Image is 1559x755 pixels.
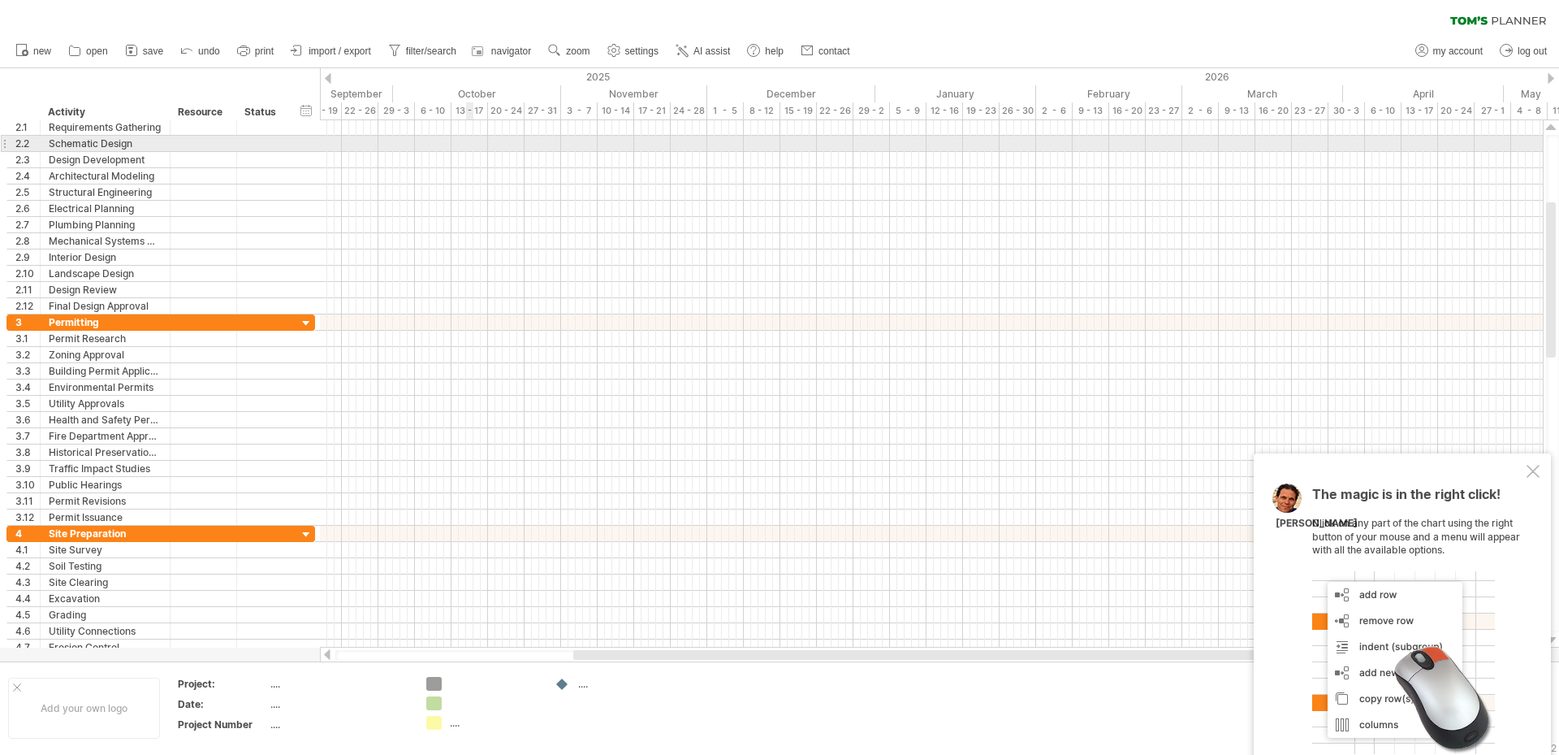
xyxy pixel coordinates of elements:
div: 22 - 26 [342,102,378,119]
div: 20 - 24 [1438,102,1475,119]
div: 2.3 [15,152,40,167]
span: print [255,46,274,57]
div: Interior Design [49,249,162,265]
div: Design Review [49,282,162,297]
span: filter/search [406,46,456,57]
div: Permit Issuance [49,510,162,525]
div: .... [270,718,407,731]
div: [PERSON_NAME] [1276,517,1358,531]
span: import / export [309,46,371,57]
div: 3 - 7 [561,102,598,119]
div: Building Permit Application [49,363,162,379]
div: 2.7 [15,217,40,232]
div: Project: [178,677,267,691]
div: 2.11 [15,282,40,297]
div: Project Number [178,718,267,731]
div: 4.4 [15,591,40,606]
div: 6 - 10 [1365,102,1401,119]
div: Permit Research [49,331,162,346]
div: Final Design Approval [49,298,162,314]
div: 27 - 1 [1475,102,1511,119]
div: Permit Revisions [49,493,162,509]
div: Landscape Design [49,266,162,281]
div: 13 - 17 [451,102,488,119]
div: 4.2 [15,558,40,574]
div: 16 - 20 [1255,102,1292,119]
div: Excavation [49,591,162,606]
div: Site Clearing [49,575,162,590]
div: 3.10 [15,477,40,492]
span: AI assist [693,46,730,57]
div: 3.6 [15,412,40,427]
div: 3.2 [15,347,40,362]
span: log out [1518,46,1547,57]
a: new [11,41,56,62]
div: 4.1 [15,542,40,558]
div: Public Hearings [49,477,162,492]
div: 23 - 27 [1292,102,1328,119]
div: 3.5 [15,396,40,411]
div: 2.6 [15,201,40,216]
div: 4.7 [15,640,40,655]
div: Click on any part of the chart using the right button of your mouse and a menu will appear with a... [1312,488,1523,754]
div: 6 - 10 [415,102,451,119]
div: 20 - 24 [488,102,525,119]
a: print [233,41,279,62]
div: Resource [178,104,227,120]
div: 2.12 [15,298,40,314]
div: Structural Engineering [49,184,162,200]
div: November 2025 [561,85,707,102]
div: 3.3 [15,363,40,379]
div: Requirements Gathering [49,119,162,135]
div: Plumbing Planning [49,217,162,232]
a: import / export [287,41,376,62]
span: my account [1433,46,1483,57]
div: 16 - 20 [1109,102,1146,119]
div: Permitting [49,315,162,330]
div: .... [270,697,407,711]
div: 5 - 9 [890,102,926,119]
div: 24 - 28 [671,102,707,119]
div: Grading [49,607,162,623]
div: 27 - 31 [525,102,561,119]
div: 3.11 [15,493,40,509]
div: 3.7 [15,428,40,444]
div: 13 - 17 [1401,102,1438,119]
div: Status [244,104,280,120]
a: filter/search [384,41,461,62]
span: help [765,46,784,57]
div: Zoning Approval [49,347,162,362]
a: my account [1411,41,1488,62]
a: navigator [469,41,536,62]
a: log out [1496,41,1552,62]
span: navigator [491,46,531,57]
div: Historical Preservation Approval [49,445,162,460]
div: 4.3 [15,575,40,590]
div: 29 - 2 [853,102,890,119]
div: 8 - 12 [744,102,780,119]
div: Schematic Design [49,136,162,151]
div: .... [270,677,407,691]
div: Site Survey [49,542,162,558]
div: 12 - 16 [926,102,963,119]
div: October 2025 [393,85,561,102]
div: Environmental Permits [49,380,162,395]
div: Date: [178,697,267,711]
div: Architectural Modeling [49,168,162,184]
div: 2 - 6 [1182,102,1219,119]
div: 3.12 [15,510,40,525]
div: Soil Testing [49,558,162,574]
div: April 2026 [1343,85,1504,102]
span: save [143,46,163,57]
span: undo [198,46,220,57]
a: settings [603,41,663,62]
div: 29 - 3 [378,102,415,119]
div: 19 - 23 [963,102,1000,119]
span: settings [625,46,659,57]
div: .... [450,716,538,730]
div: 23 - 27 [1146,102,1182,119]
a: help [743,41,788,62]
div: 2.5 [15,184,40,200]
div: December 2025 [707,85,875,102]
div: 3.4 [15,380,40,395]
